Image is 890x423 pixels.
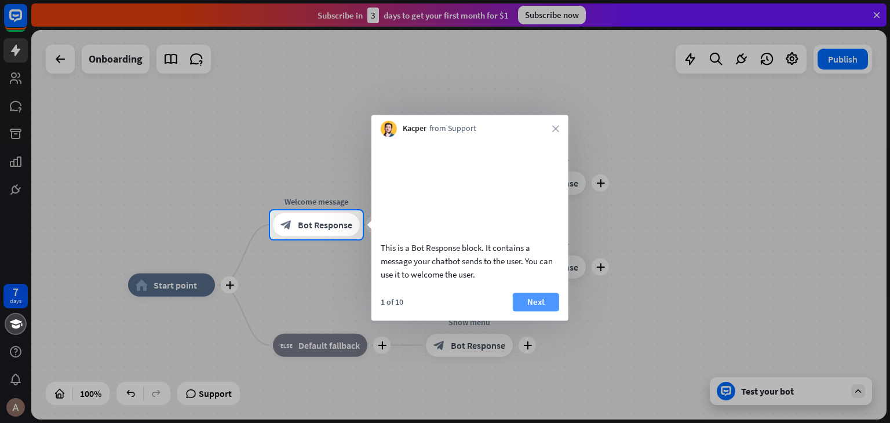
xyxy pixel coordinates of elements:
i: block_bot_response [280,219,292,231]
i: close [552,125,559,132]
button: Open LiveChat chat widget [9,5,44,39]
span: Kacper [403,123,426,135]
button: Next [513,293,559,311]
div: 1 of 10 [381,297,403,307]
span: from Support [429,123,476,135]
span: Bot Response [298,219,352,231]
div: This is a Bot Response block. It contains a message your chatbot sends to the user. You can use i... [381,241,559,281]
